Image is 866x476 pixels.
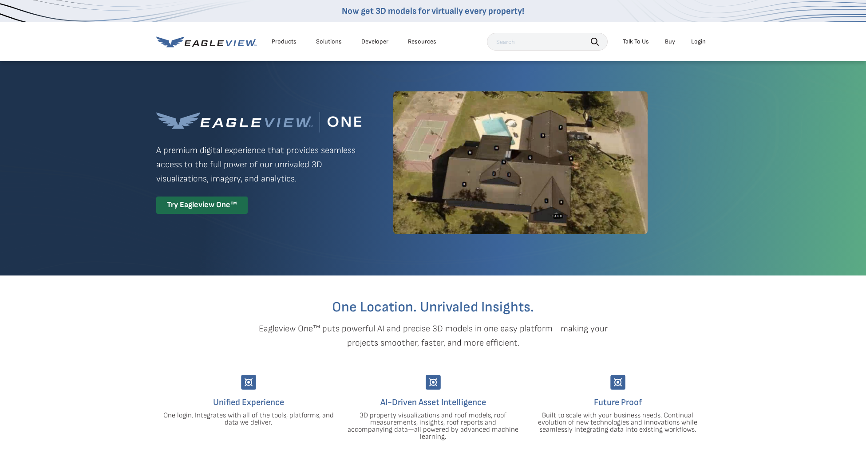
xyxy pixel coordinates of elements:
[361,38,388,46] a: Developer
[342,6,524,16] a: Now get 3D models for virtually every property!
[243,322,623,350] p: Eagleview One™ puts powerful AI and precise 3D models in one easy platform—making your projects s...
[532,412,704,433] p: Built to scale with your business needs. Continual evolution of new technologies and innovations ...
[163,300,704,315] h2: One Location. Unrivaled Insights.
[691,38,706,46] div: Login
[316,38,342,46] div: Solutions
[156,197,248,214] div: Try Eagleview One™
[408,38,436,46] div: Resources
[348,395,519,409] h4: AI-Driven Asset Intelligence
[272,38,297,46] div: Products
[623,38,649,46] div: Talk To Us
[532,395,704,409] h4: Future Proof
[610,375,625,390] img: Group-9744.svg
[163,412,334,426] p: One login. Integrates with all of the tools, platforms, and data we deliver.
[156,112,361,133] img: Eagleview One™
[487,33,608,51] input: Search
[156,143,361,186] p: A premium digital experience that provides seamless access to the full power of our unrivaled 3D ...
[163,395,334,409] h4: Unified Experience
[348,412,519,441] p: 3D property visualizations and roof models, roof measurements, insights, roof reports and accompa...
[426,375,441,390] img: Group-9744.svg
[665,38,675,46] a: Buy
[241,375,256,390] img: Group-9744.svg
